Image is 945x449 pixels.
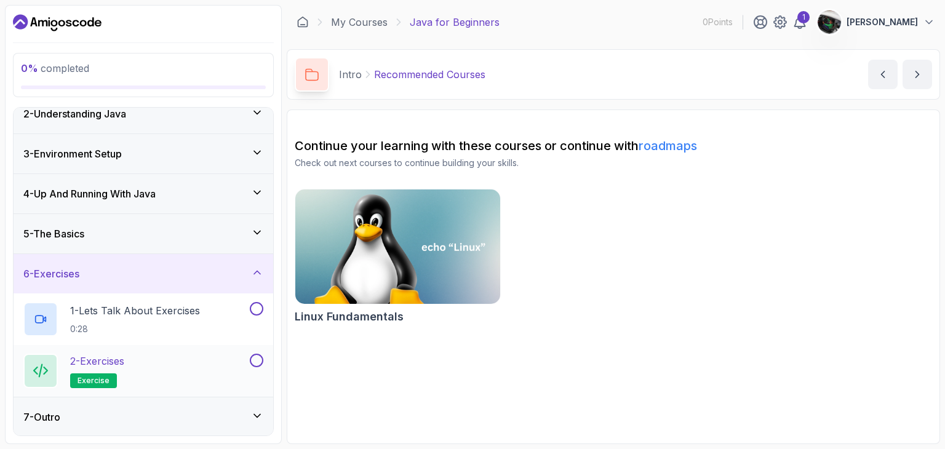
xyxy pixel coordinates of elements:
button: 5-The Basics [14,214,273,253]
button: 6-Exercises [14,254,273,293]
h3: 4 - Up And Running With Java [23,186,156,201]
button: user profile image[PERSON_NAME] [817,10,935,34]
a: My Courses [331,15,388,30]
p: 0:28 [70,323,200,335]
h2: Linux Fundamentals [295,308,404,325]
p: Check out next courses to continue building your skills. [295,157,932,169]
button: 4-Up And Running With Java [14,174,273,213]
span: completed [21,62,89,74]
img: Linux Fundamentals card [295,189,500,304]
button: 3-Environment Setup [14,134,273,173]
button: 1-Lets Talk About Exercises0:28 [23,302,263,336]
button: 7-Outro [14,397,273,437]
p: 1 - Lets Talk About Exercises [70,303,200,318]
h3: 3 - Environment Setup [23,146,122,161]
h3: 6 - Exercises [23,266,79,281]
span: exercise [78,376,110,386]
p: 0 Points [703,16,733,28]
img: user profile image [818,10,841,34]
h3: 2 - Understanding Java [23,106,126,121]
p: Recommended Courses [374,67,485,82]
a: 1 [792,15,807,30]
button: 2-Understanding Java [14,94,273,133]
a: Dashboard [297,16,309,28]
span: 0 % [21,62,38,74]
div: 1 [797,11,810,23]
p: Java for Beginners [410,15,500,30]
button: previous content [868,60,898,89]
a: Linux Fundamentals cardLinux Fundamentals [295,189,501,325]
a: Dashboard [13,13,102,33]
p: 2 - Exercises [70,354,124,368]
button: 2-Exercisesexercise [23,354,263,388]
h2: Continue your learning with these courses or continue with [295,137,932,154]
p: [PERSON_NAME] [847,16,918,28]
button: next content [903,60,932,89]
h3: 5 - The Basics [23,226,84,241]
p: Intro [339,67,362,82]
h3: 7 - Outro [23,410,60,424]
a: roadmaps [639,138,697,153]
